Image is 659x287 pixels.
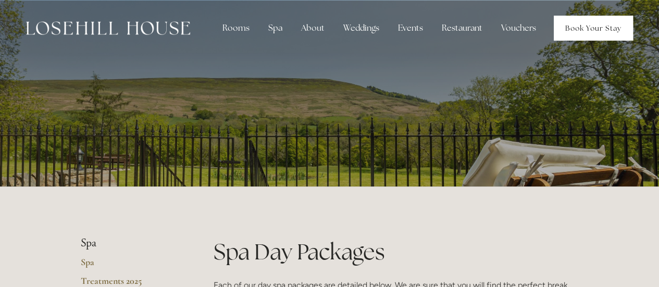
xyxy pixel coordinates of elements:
[433,18,491,39] div: Restaurant
[293,18,333,39] div: About
[26,21,190,35] img: Losehill House
[214,18,258,39] div: Rooms
[554,16,633,41] a: Book Your Stay
[81,256,180,275] a: Spa
[81,236,180,250] li: Spa
[390,18,431,39] div: Events
[493,18,544,39] a: Vouchers
[214,236,579,267] h1: Spa Day Packages
[335,18,388,39] div: Weddings
[260,18,291,39] div: Spa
